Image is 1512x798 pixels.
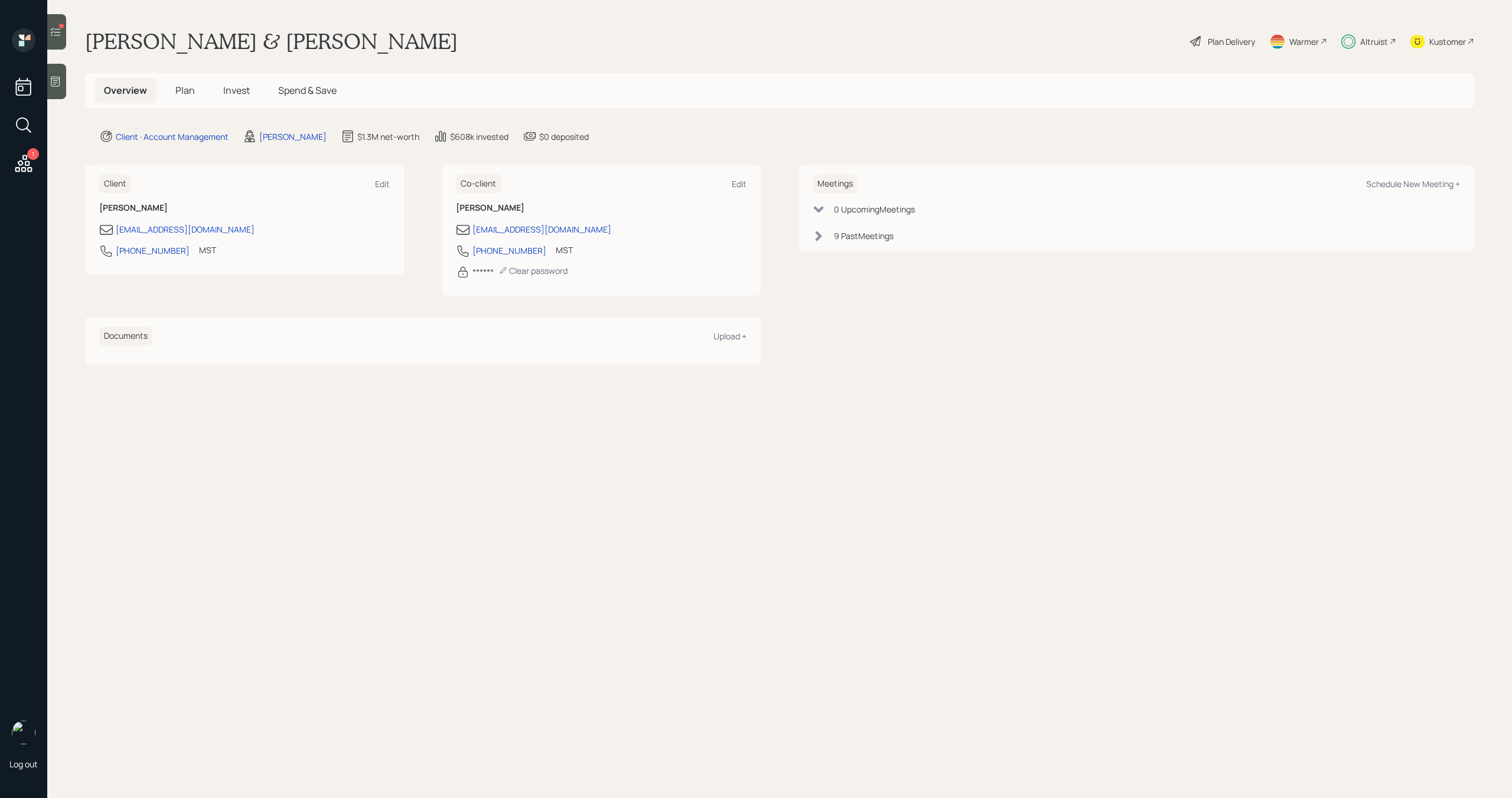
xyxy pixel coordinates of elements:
div: Warmer [1289,35,1319,48]
div: $1.3M net-worth [357,130,419,143]
div: [EMAIL_ADDRESS][DOMAIN_NAME] [472,223,611,236]
div: Clear password [498,265,568,276]
span: Plan [175,84,195,97]
div: Altruist [1360,35,1388,48]
div: Edit [732,178,747,189]
h6: Co-client [456,174,501,194]
span: Overview [104,84,147,97]
div: [EMAIL_ADDRESS][DOMAIN_NAME] [116,223,255,236]
h6: [PERSON_NAME] [99,203,390,213]
div: [PHONE_NUMBER] [472,244,546,257]
div: 1 [27,148,39,160]
div: $608k invested [450,130,509,143]
span: Invest [223,84,250,97]
div: MST [556,244,573,256]
div: Log out [9,758,38,770]
h6: [PERSON_NAME] [456,203,747,213]
h6: Meetings [813,174,858,194]
div: MST [199,244,216,256]
div: [PERSON_NAME] [259,130,327,143]
div: Upload + [713,331,747,342]
h6: Client [99,174,131,194]
div: Client · Account Management [116,130,229,143]
div: Plan Delivery [1208,35,1255,48]
h1: [PERSON_NAME] & [PERSON_NAME] [85,28,458,54]
div: 0 Upcoming Meeting s [834,203,915,215]
h6: Documents [99,326,152,346]
div: Edit [375,178,390,189]
div: $0 deposited [539,130,589,143]
span: Spend & Save [278,84,337,97]
img: michael-russo-headshot.png [12,721,35,744]
div: [PHONE_NUMBER] [116,244,190,257]
div: Kustomer [1429,35,1466,48]
div: 9 Past Meeting s [834,230,894,242]
div: Schedule New Meeting + [1366,178,1460,189]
